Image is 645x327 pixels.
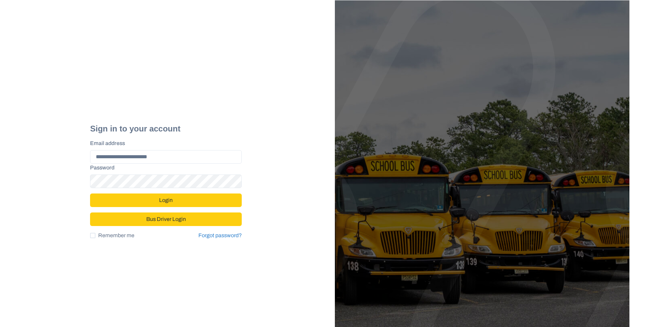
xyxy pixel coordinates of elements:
a: Forgot password? [198,231,242,240]
a: Bus Driver Login [90,213,242,219]
label: Email address [90,139,238,147]
span: Remember me [98,231,134,240]
h2: Sign in to your account [90,124,242,134]
a: Forgot password? [198,232,242,238]
button: Login [90,193,242,207]
label: Password [90,164,238,172]
button: Bus Driver Login [90,212,242,226]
